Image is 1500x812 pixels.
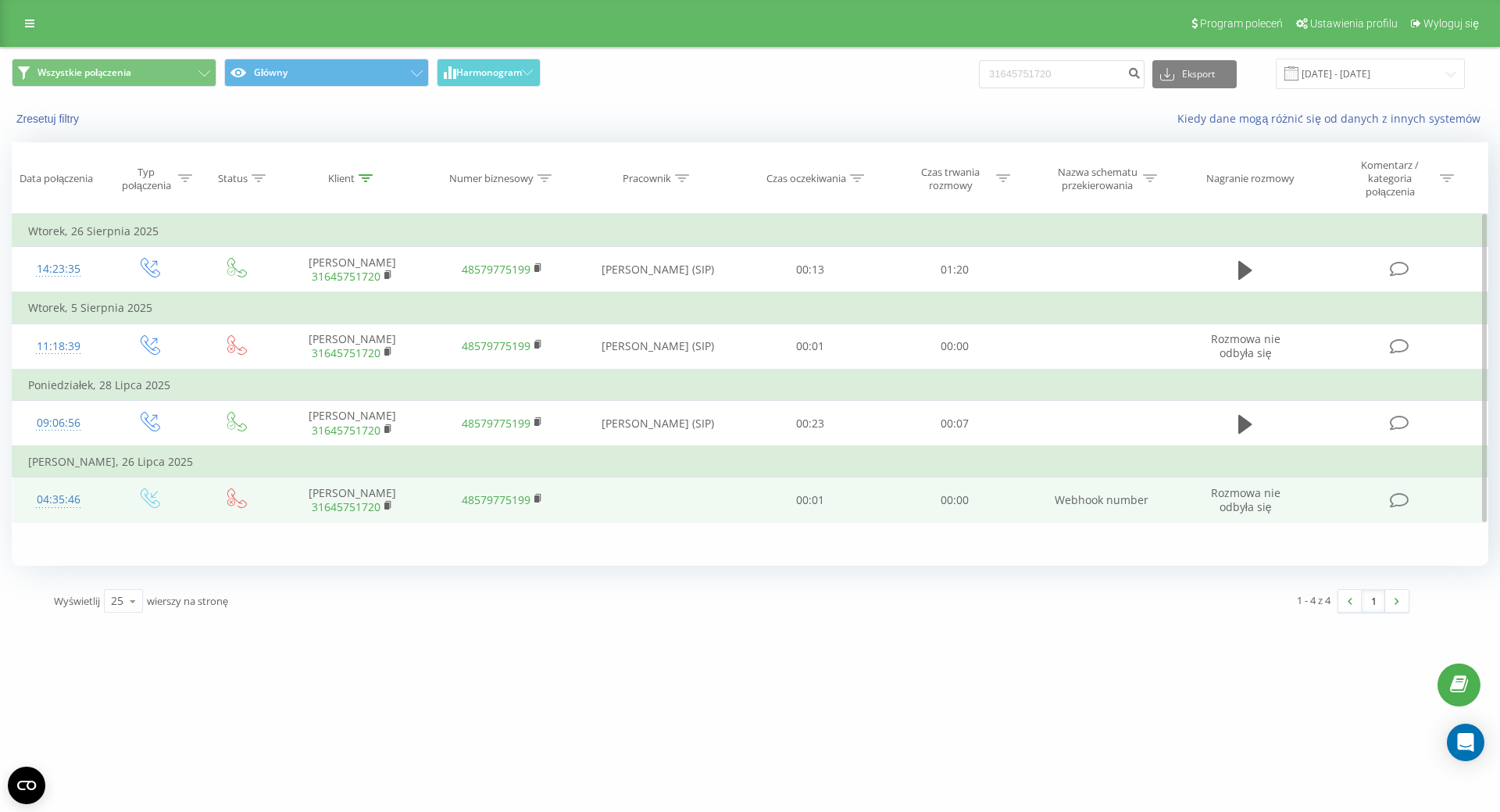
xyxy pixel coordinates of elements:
div: Czas trwania rozmowy [909,166,992,192]
span: Wyloguj się [1423,17,1479,30]
a: 1 [1362,590,1385,612]
div: 1 - 4 z 4 [1297,592,1330,608]
td: [PERSON_NAME] (SIP) [577,401,738,447]
span: Program poleceń [1200,17,1283,30]
div: Nagranie rozmowy [1206,172,1295,185]
a: 48579775199 [462,262,530,277]
div: 14:23:35 [28,254,89,284]
a: 48579775199 [462,416,530,431]
td: 00:13 [738,247,882,293]
td: Wtorek, 5 Sierpnia 2025 [12,292,1488,324]
a: 31645751720 [312,499,380,514]
td: [PERSON_NAME] [277,401,427,447]
div: Open Intercom Messenger [1447,724,1484,761]
td: 00:00 [882,324,1026,370]
button: Open CMP widget [8,767,45,804]
a: 31645751720 [312,269,380,284]
div: Status [218,172,248,185]
td: [PERSON_NAME], 26 Lipca 2025 [12,446,1488,478]
td: 00:23 [738,401,882,447]
input: Wyszukiwanie według numeru [979,60,1145,88]
td: 00:01 [738,478,882,523]
button: Zresetuj filtry [12,112,87,126]
div: Klient [328,172,355,185]
td: [PERSON_NAME] (SIP) [577,247,738,293]
div: Komentarz / kategoria połączenia [1345,159,1436,199]
a: 48579775199 [462,338,530,353]
span: Harmonogram [456,67,522,78]
td: Poniedziałek, 28 Lipca 2025 [12,370,1488,401]
td: 00:07 [882,401,1026,447]
span: Wyświetlij [54,594,100,608]
div: 11:18:39 [28,331,89,362]
a: 48579775199 [462,492,530,507]
td: 01:20 [882,247,1026,293]
div: Numer biznesowy [449,172,534,185]
span: Ustawienia profilu [1310,17,1398,30]
span: Wszystkie połączenia [37,66,131,79]
a: 31645751720 [312,423,380,438]
td: Webhook number [1027,478,1177,523]
a: Kiedy dane mogą różnić się od danych z innych systemów [1177,111,1488,126]
a: 31645751720 [312,345,380,360]
div: 04:35:46 [28,485,89,515]
div: Data połączenia [20,172,93,185]
td: 00:00 [882,478,1026,523]
span: Rozmowa nie odbyła się [1211,331,1280,360]
div: 25 [111,593,123,609]
div: Czas oczekiwania [766,172,846,185]
td: [PERSON_NAME] [277,324,427,370]
span: Rozmowa nie odbyła się [1211,485,1280,514]
td: [PERSON_NAME] (SIP) [577,324,738,370]
div: Nazwa schematu przekierowania [1055,166,1139,192]
button: Wszystkie połączenia [12,59,216,87]
button: Główny [224,59,429,87]
td: [PERSON_NAME] [277,247,427,293]
div: Typ połączenia [118,166,174,192]
td: Wtorek, 26 Sierpnia 2025 [12,216,1488,247]
div: 09:06:56 [28,408,89,438]
span: wierszy na stronę [147,594,228,608]
td: 00:01 [738,324,882,370]
button: Harmonogram [437,59,541,87]
button: Eksport [1152,60,1237,88]
div: Pracownik [623,172,671,185]
td: [PERSON_NAME] [277,478,427,523]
